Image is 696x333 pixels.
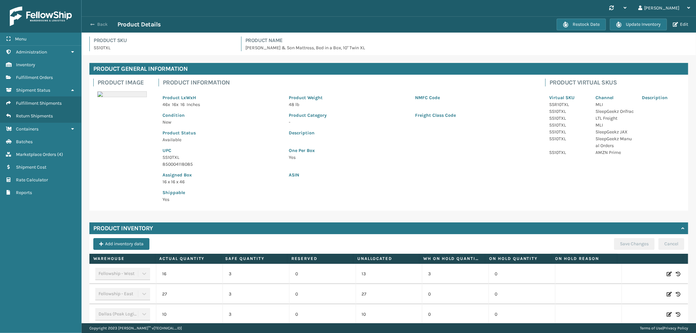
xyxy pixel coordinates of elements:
[676,311,680,318] i: Inventory History
[16,139,33,144] span: Batches
[98,79,151,86] h4: Product Image
[156,304,223,325] td: 10
[162,112,281,119] p: Condition
[549,94,588,101] p: Virtual SKU
[555,256,613,262] label: On Hold Reason
[356,304,422,325] td: 10
[16,113,53,119] span: Return Shipments
[162,172,281,178] p: Assigned Box
[16,190,32,195] span: Reports
[94,37,233,44] h4: Product SKU
[89,323,182,333] p: Copyright 2023 [PERSON_NAME]™ v [TECHNICAL_ID]
[595,101,634,108] p: MLI
[16,75,53,80] span: Fulfillment Orders
[16,152,56,157] span: Marketplace Orders
[15,36,26,42] span: Menu
[610,19,667,30] button: Update Inventory
[671,22,690,27] button: Edit
[549,115,588,122] p: SS10TXL
[415,94,534,101] p: NMFC Code
[156,284,223,304] td: 27
[423,256,481,262] label: WH On hold quantity
[422,264,488,284] td: 3
[549,79,684,86] h4: Product Virtual SKUs
[223,304,289,325] td: 3
[549,101,588,108] p: SSR10TXL
[180,102,185,107] span: 16
[16,164,46,170] span: Shipment Cost
[549,108,588,115] p: SS10TXL
[289,154,534,161] p: Yes
[162,94,281,101] p: Product LxWxH
[667,291,672,297] i: Edit
[162,178,281,185] p: 16 x 16 x 46
[163,79,537,86] h4: Product Information
[658,238,684,250] button: Cancel
[16,87,50,93] span: Shipment Status
[159,256,217,262] label: Actual Quantity
[162,147,281,154] p: UPC
[663,326,688,330] a: Privacy Policy
[187,102,200,107] span: Inches
[117,21,161,28] h3: Product Details
[422,284,488,304] td: 0
[549,149,588,156] p: SS10TXL
[614,238,655,250] button: Save Changes
[289,129,534,136] p: Description
[676,271,680,277] i: Inventory History
[595,135,634,149] p: SleepGeekz Manual Orders
[156,264,223,284] td: 16
[93,256,151,262] label: Warehouse
[16,100,62,106] span: Fulfillment Shipments
[422,304,488,325] td: 0
[640,326,662,330] a: Terms of Use
[356,284,422,304] td: 27
[595,122,634,129] p: MLI
[595,129,634,135] p: SleepGeekz JAX
[289,94,407,101] p: Product Weight
[223,264,289,284] td: 3
[415,112,534,119] p: Freight Class Code
[489,256,547,262] label: On Hold Quantity
[289,147,534,154] p: One Per Box
[94,44,233,51] p: SS10TXL
[676,291,680,297] i: Inventory History
[93,238,149,250] button: Add inventory data
[225,256,283,262] label: Safe Quantity
[162,154,281,161] p: SS10TXL
[357,256,415,262] label: Unallocated
[295,271,350,277] p: 0
[549,135,588,142] p: SS10TXL
[245,44,688,51] p: [PERSON_NAME] & Son Mattress, Bed in a Box, 10" Twin XL
[89,63,688,75] h4: Product General Information
[162,196,281,203] p: Yes
[289,102,299,107] span: 48 lb
[667,271,672,277] i: Edit
[162,102,170,107] span: 46 x
[162,161,281,168] p: 850004118085
[16,177,48,183] span: Rate Calculator
[549,122,588,129] p: SS10TXL
[488,284,555,304] td: 0
[356,264,422,284] td: 13
[57,152,63,157] span: ( 4 )
[557,19,606,30] button: Restock Date
[488,304,555,325] td: 0
[289,172,534,178] p: ASIN
[223,284,289,304] td: 3
[10,7,72,26] img: logo
[642,94,680,101] p: Description
[245,37,688,44] h4: Product Name
[488,264,555,284] td: 0
[162,136,281,143] p: Available
[667,311,672,318] i: Edit
[97,91,147,97] img: 51104088640_40f294f443_o-scaled-700x700.jpg
[595,94,634,101] p: Channel
[162,189,281,196] p: Shippable
[289,112,407,119] p: Product Category
[289,119,407,126] p: -
[295,311,350,318] p: 0
[595,149,634,156] p: AMZN Prime
[640,323,688,333] div: |
[16,49,47,55] span: Administration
